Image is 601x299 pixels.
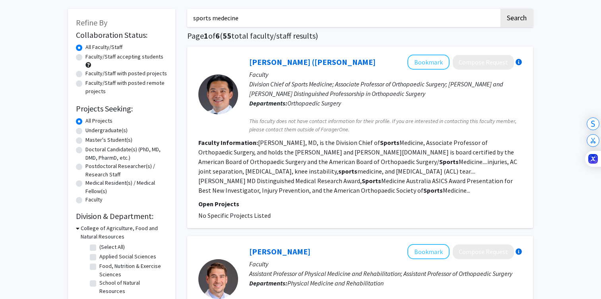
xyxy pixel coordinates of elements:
[85,179,167,195] label: Medical Resident(s) / Medical Fellow(s)
[287,99,341,107] span: Orthopaedic Surgery
[187,9,499,27] input: Search Keywords
[85,136,132,144] label: Master's Student(s)
[249,246,310,256] a: [PERSON_NAME]
[198,139,517,194] fg-read-more: [PERSON_NAME], MD, is the Division Chief of Medicine, Associate Professor of Orthopaedic Surgery,...
[76,30,167,40] h2: Collaboration Status:
[85,117,112,125] label: All Projects
[198,139,258,147] b: Faculty Information:
[99,262,165,279] label: Food, Nutrition & Exercise Sciences
[249,99,287,107] b: Departments:
[249,57,376,67] a: [PERSON_NAME] ([PERSON_NAME]
[6,263,34,293] iframe: Chat
[423,186,443,194] b: Sports
[85,145,167,162] label: Doctoral Candidate(s) (PhD, MD, DMD, PharmD, etc.)
[439,158,459,166] b: Sports
[204,31,208,41] span: 1
[76,211,167,221] h2: Division & Department:
[249,259,522,269] p: Faculty
[76,18,107,27] span: Refine By
[85,195,103,204] label: Faculty
[249,269,522,278] p: Assistant Professor of Physical Medicine and Rehabilitation; Assistant Professor of Orthopaedic S...
[287,279,384,287] span: Physical Medicine and Rehabilitation
[85,126,128,135] label: Undergraduate(s)
[338,167,357,175] b: sports
[516,59,522,65] div: More information
[85,43,122,51] label: All Faculty/Staff
[99,252,156,261] label: Applied Social Sciences
[85,162,167,179] label: Postdoctoral Researcher(s) / Research Staff
[453,55,514,70] button: Compose Request to Shen-Ying (Richard) Ma
[407,55,450,70] button: Add Shen-Ying (Richard) Ma to Bookmarks
[380,139,399,147] b: Sports
[407,244,450,259] button: Add Benjamin Washburn to Bookmarks
[223,31,231,41] span: 55
[500,9,533,27] button: Search
[249,79,522,98] p: Division Chief of Sports Medicine; Associate Professor of Orthopaedic Surgery; [PERSON_NAME] and ...
[81,224,167,241] h3: College of Agriculture, Food and Natural Resources
[249,279,287,287] b: Departments:
[249,70,522,79] p: Faculty
[85,69,167,78] label: Faculty/Staff with posted projects
[215,31,220,41] span: 6
[99,243,125,251] label: (Select All)
[76,104,167,113] h2: Projects Seeking:
[99,279,165,295] label: School of Natural Resources
[249,117,522,134] span: This faculty does not have contact information for their profile. If you are interested in contac...
[453,244,514,259] button: Compose Request to Benjamin Washburn
[85,53,163,61] label: Faculty/Staff accepting students
[187,31,533,41] h1: Page of ( total faculty/staff results)
[516,248,522,255] div: More information
[198,199,522,209] p: Open Projects
[198,211,271,219] span: No Specific Projects Listed
[362,177,381,185] b: Sports
[85,79,167,96] label: Faculty/Staff with posted remote projects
